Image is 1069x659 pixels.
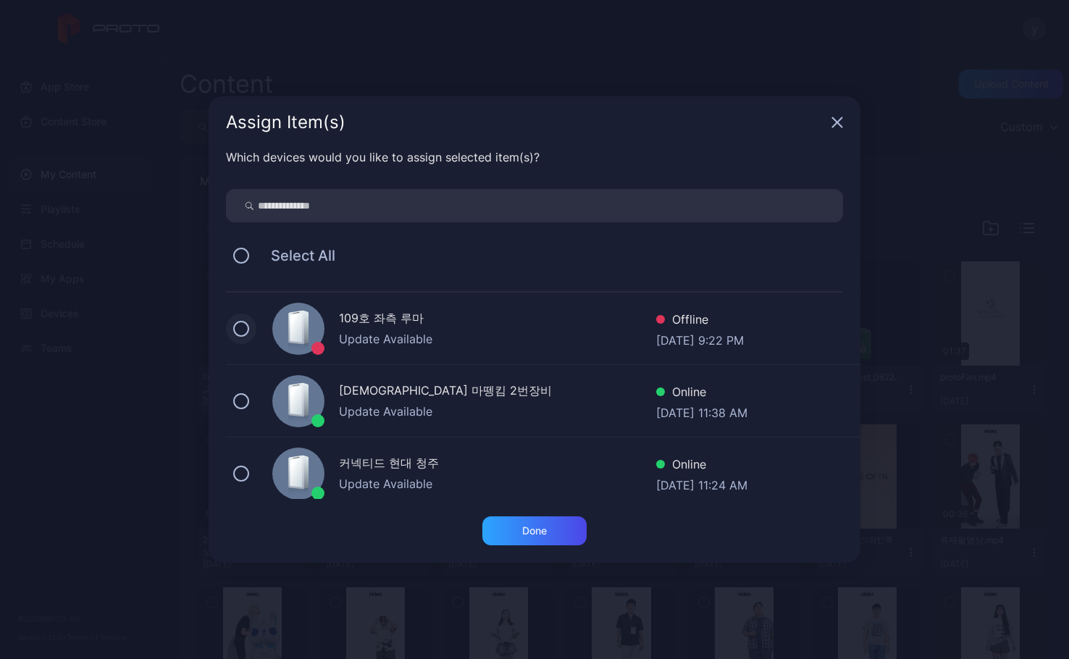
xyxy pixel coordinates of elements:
[256,247,335,264] span: Select All
[226,114,826,131] div: Assign Item(s)
[339,454,656,475] div: 커넥티드 현대 청주
[339,309,656,330] div: 109호 좌측 루마
[339,382,656,403] div: [DEMOGRAPHIC_DATA] 마뗑킴 2번장비
[339,330,656,348] div: Update Available
[656,477,747,491] div: [DATE] 11:24 AM
[656,383,747,404] div: Online
[522,525,547,537] div: Done
[656,311,744,332] div: Offline
[226,148,843,166] div: Which devices would you like to assign selected item(s)?
[339,475,656,492] div: Update Available
[482,516,587,545] button: Done
[339,403,656,420] div: Update Available
[656,404,747,419] div: [DATE] 11:38 AM
[656,456,747,477] div: Online
[656,332,744,346] div: [DATE] 9:22 PM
